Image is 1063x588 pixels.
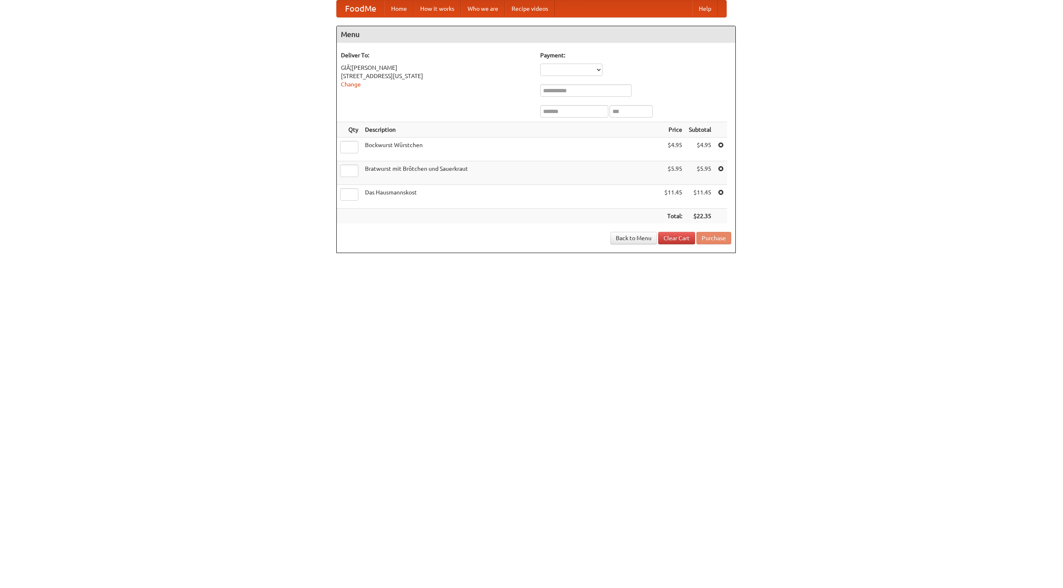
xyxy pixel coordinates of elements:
[661,161,686,185] td: $5.95
[610,232,657,244] a: Back to Menu
[661,138,686,161] td: $4.95
[414,0,461,17] a: How it works
[661,185,686,209] td: $11.45
[658,232,695,244] a: Clear Cart
[362,138,661,161] td: Bockwurst Würstchen
[661,122,686,138] th: Price
[362,122,661,138] th: Description
[461,0,505,17] a: Who we are
[686,185,715,209] td: $11.45
[692,0,718,17] a: Help
[341,64,532,72] div: GlÃ¦[PERSON_NAME]
[686,161,715,185] td: $5.95
[362,161,661,185] td: Bratwurst mit Brötchen und Sauerkraut
[540,51,731,59] h5: Payment:
[661,209,686,224] th: Total:
[696,232,731,244] button: Purchase
[385,0,414,17] a: Home
[337,26,735,43] h4: Menu
[337,122,362,138] th: Qty
[341,72,532,80] div: [STREET_ADDRESS][US_STATE]
[686,122,715,138] th: Subtotal
[341,51,532,59] h5: Deliver To:
[362,185,661,209] td: Das Hausmannskost
[505,0,555,17] a: Recipe videos
[686,209,715,224] th: $22.35
[686,138,715,161] td: $4.95
[337,0,385,17] a: FoodMe
[341,81,361,88] a: Change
